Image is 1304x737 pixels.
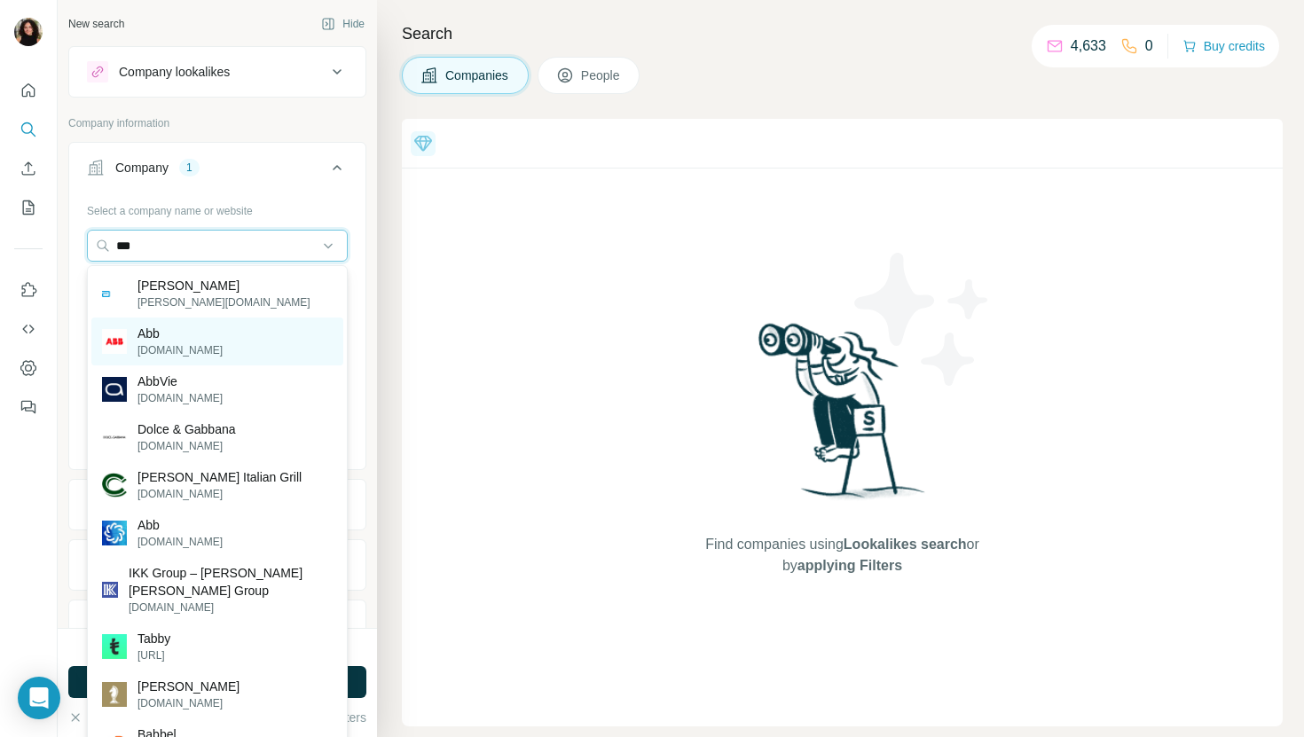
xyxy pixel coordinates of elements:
[102,329,127,354] img: Abb
[137,534,223,550] p: [DOMAIN_NAME]
[137,420,236,438] p: Dolce & Gabbana
[14,114,43,145] button: Search
[700,534,984,576] span: Find companies using or by
[68,666,366,698] button: Run search
[119,63,230,81] div: Company lookalikes
[69,146,365,196] button: Company1
[87,196,348,219] div: Select a company name or website
[69,544,365,586] button: HQ location
[102,582,118,598] img: IKK Group – Isam Khairi Kabbani Group
[137,630,170,647] p: Tabby
[68,115,366,131] p: Company information
[69,604,365,647] button: Annual revenue ($)
[14,274,43,306] button: Use Surfe on LinkedIn
[137,516,223,534] p: Abb
[1145,35,1153,57] p: 0
[68,709,119,726] button: Clear
[137,647,170,663] p: [URL]
[402,21,1283,46] h4: Search
[750,318,935,516] img: Surfe Illustration - Woman searching with binoculars
[137,678,240,695] p: [PERSON_NAME]
[68,16,124,32] div: New search
[102,377,127,402] img: AbbVie
[14,352,43,384] button: Dashboard
[797,558,902,573] span: applying Filters
[14,391,43,423] button: Feedback
[137,372,223,390] p: AbbVie
[137,294,310,310] p: [PERSON_NAME][DOMAIN_NAME]
[445,67,510,84] span: Companies
[179,160,200,176] div: 1
[844,537,967,552] span: Lookalikes search
[309,11,377,37] button: Hide
[137,277,310,294] p: [PERSON_NAME]
[102,634,127,659] img: Tabby
[14,153,43,184] button: Enrich CSV
[137,342,223,358] p: [DOMAIN_NAME]
[137,438,236,454] p: [DOMAIN_NAME]
[843,239,1002,399] img: Surfe Illustration - Stars
[14,74,43,106] button: Quick start
[102,291,127,297] img: Abbott
[129,564,333,600] p: IKK Group – [PERSON_NAME] [PERSON_NAME] Group
[102,473,127,498] img: Carrabba's Italian Grill
[137,390,223,406] p: [DOMAIN_NAME]
[102,682,127,707] img: Lord Abbett
[102,521,127,545] img: Abb
[137,695,240,711] p: [DOMAIN_NAME]
[1182,34,1265,59] button: Buy credits
[1071,35,1106,57] p: 4,633
[14,192,43,223] button: My lists
[137,486,302,502] p: [DOMAIN_NAME]
[137,468,302,486] p: [PERSON_NAME] Italian Grill
[137,325,223,342] p: Abb
[69,483,365,526] button: Industry
[14,313,43,345] button: Use Surfe API
[102,425,127,450] img: Dolce & Gabbana
[129,600,333,615] p: [DOMAIN_NAME]
[18,677,60,719] div: Open Intercom Messenger
[115,159,169,176] div: Company
[14,18,43,46] img: Avatar
[581,67,622,84] span: People
[69,51,365,93] button: Company lookalikes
